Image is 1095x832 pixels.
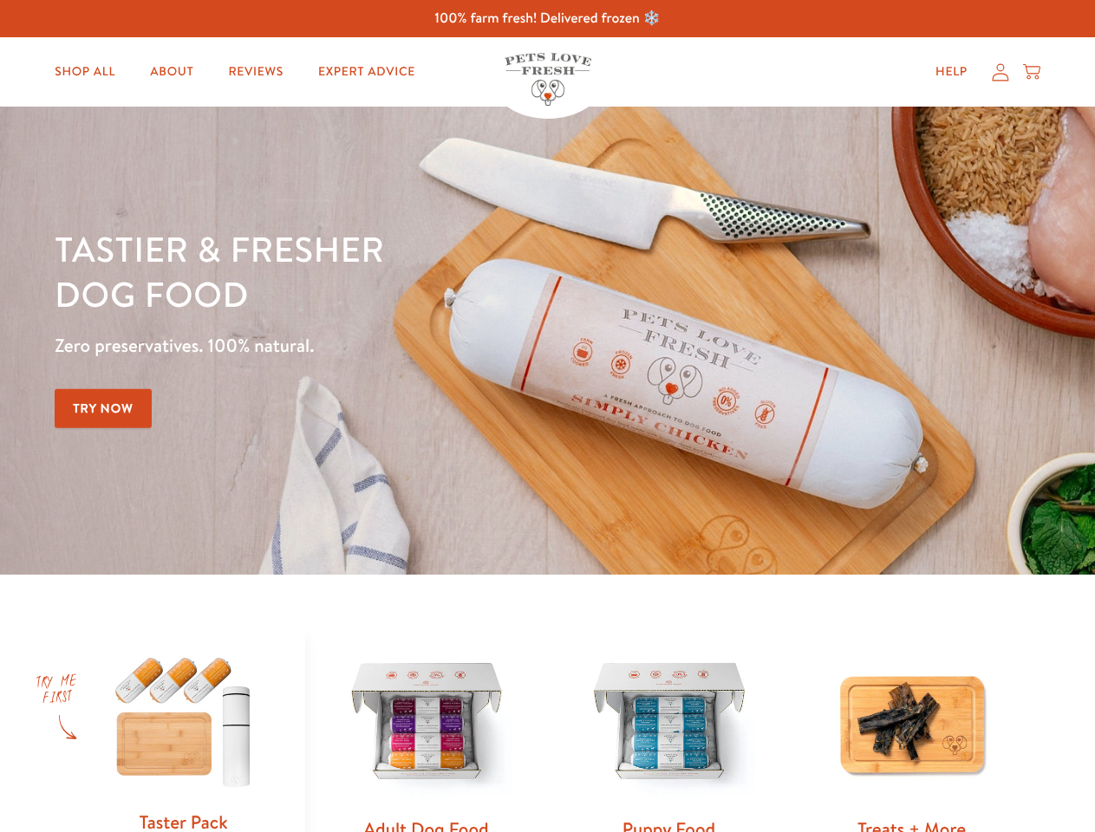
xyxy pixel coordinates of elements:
a: Try Now [55,389,152,428]
a: About [136,55,207,89]
a: Reviews [214,55,297,89]
a: Shop All [41,55,129,89]
h1: Tastier & fresher dog food [55,226,712,316]
a: Help [922,55,981,89]
p: Zero preservatives. 100% natural. [55,330,712,361]
a: Expert Advice [304,55,429,89]
img: Pets Love Fresh [505,53,591,106]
